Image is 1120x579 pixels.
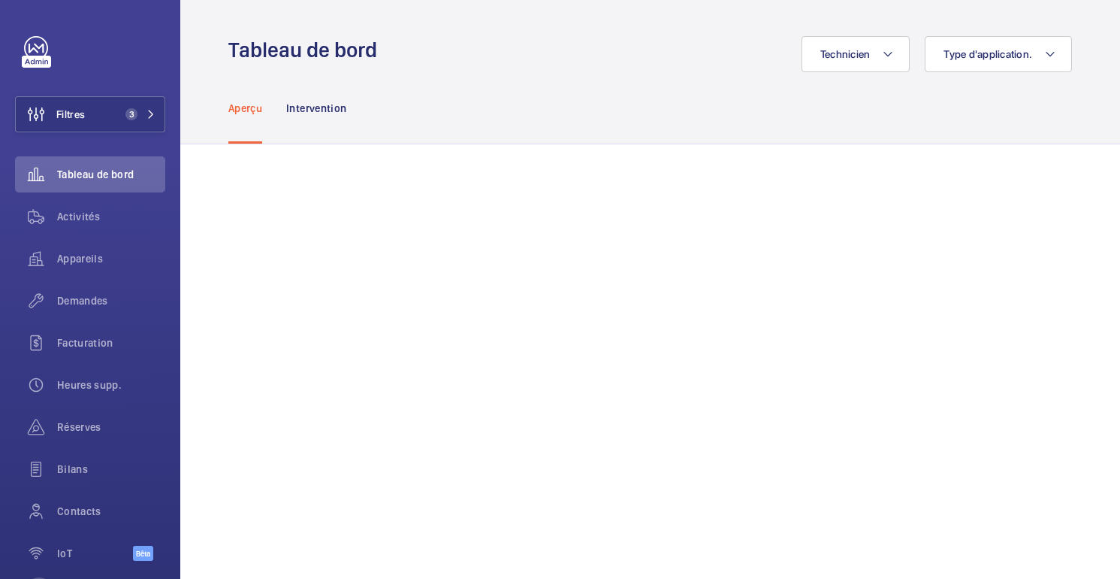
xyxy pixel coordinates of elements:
font: Heures supp. [57,379,122,391]
font: Contacts [57,505,101,517]
font: Appareils [57,253,103,265]
font: Tableau de bord [57,168,134,180]
font: Filtres [56,108,85,120]
font: Réserves [57,421,101,433]
font: Facturation [57,337,113,349]
font: Bilans [57,463,88,475]
font: Activités [57,211,100,223]
font: Technicien [820,48,871,60]
font: Aperçu [228,102,262,114]
font: Demandes [57,295,108,307]
button: Technicien [802,36,910,72]
font: Intervention [286,102,346,114]
font: Type d'application. [943,48,1032,60]
font: IoT [57,547,72,559]
button: Filtres3 [15,96,165,132]
font: 3 [129,109,134,120]
button: Type d'application. [925,36,1072,72]
font: Bêta [136,549,150,558]
font: Tableau de bord [228,37,377,62]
